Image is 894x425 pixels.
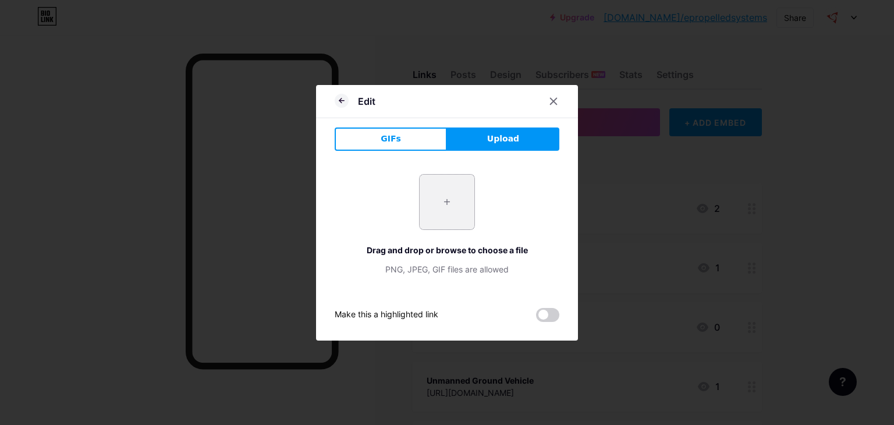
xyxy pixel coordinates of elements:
button: GIFs [335,127,447,151]
div: Edit [358,94,375,108]
div: Drag and drop or browse to choose a file [335,244,559,256]
div: Make this a highlighted link [335,308,438,322]
span: Upload [487,133,519,145]
button: Upload [447,127,559,151]
span: GIFs [381,133,401,145]
div: PNG, JPEG, GIF files are allowed [335,263,559,275]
